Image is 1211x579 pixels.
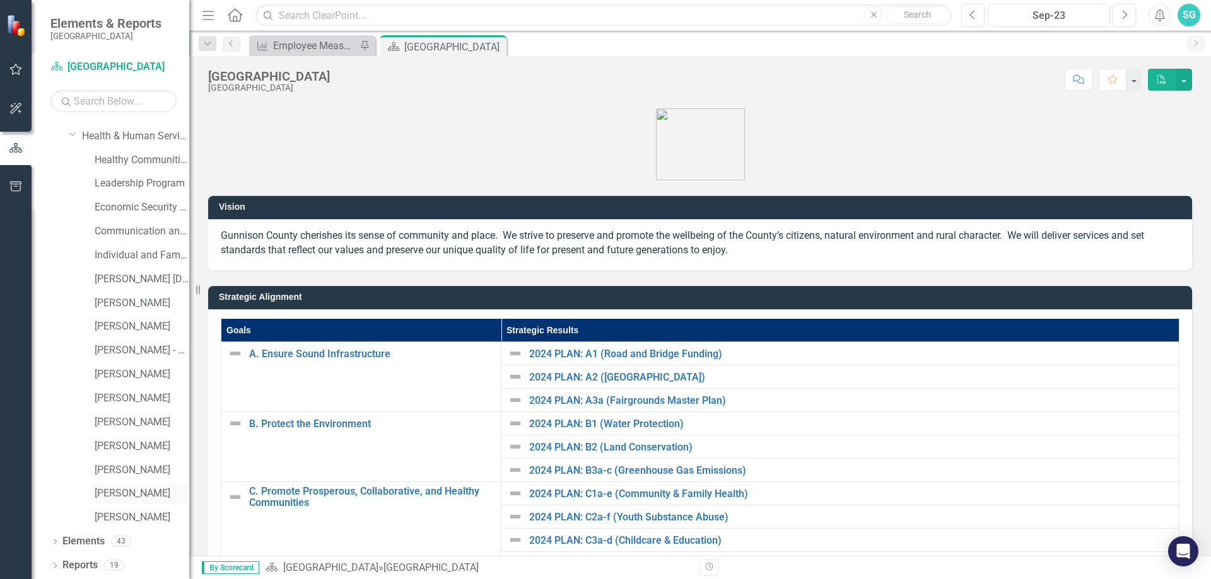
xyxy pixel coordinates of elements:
a: 2024 PLAN: B1 (Water Protection) [529,418,1173,430]
img: Not Defined [228,346,243,361]
button: Search [886,6,949,24]
a: [PERSON_NAME] [95,463,189,478]
a: [PERSON_NAME] [95,415,189,430]
a: 2024 PLAN: B3a-c (Greenhouse Gas Emissions) [529,465,1173,476]
a: [PERSON_NAME] [95,296,189,311]
small: [GEOGRAPHIC_DATA] [50,31,161,41]
div: 43 [111,536,131,547]
div: [GEOGRAPHIC_DATA] [208,83,330,93]
a: 2024 PLAN: A2 ([GEOGRAPHIC_DATA]) [529,372,1173,383]
img: Not Defined [508,346,523,361]
a: [PERSON_NAME] [95,439,189,454]
img: Not Defined [508,369,523,384]
a: 2024 PLAN: C3a-d (Childcare & Education) [529,535,1173,546]
img: Gunnison%20Co%20Logo%20E-small.png [656,108,745,180]
a: [PERSON_NAME] [95,510,189,525]
a: C. Promote Prosperous, Collaborative, and Healthy Communities [249,486,494,508]
a: 2024 PLAN: C1a-e (Community & Family Health) [529,488,1173,500]
span: By Scorecard [202,561,259,574]
p: Gunnison County cherishes its sense of community and place. We strive to preserve and promote the... [221,229,1179,258]
a: Elements [62,534,105,549]
img: Not Defined [228,490,243,505]
a: [PERSON_NAME] - Family Planning [95,343,189,358]
a: Communication and Coordination Program [95,224,189,239]
img: Not Defined [228,416,243,431]
div: [GEOGRAPHIC_DATA] [383,561,479,573]
img: Not Defined [508,462,523,478]
div: [GEOGRAPHIC_DATA] [404,39,503,55]
a: Individual and Family Health Program [95,248,189,263]
a: 2024 PLAN: A1 (Road and Bridge Funding) [529,348,1173,360]
div: 19 [104,560,124,571]
img: Not Defined [508,416,523,431]
a: [PERSON_NAME] [DATE] [95,272,189,287]
div: Sep-23 [993,8,1105,23]
button: Sep-23 [988,4,1109,26]
a: Reports [62,558,98,573]
span: Search [904,9,931,20]
input: Search Below... [50,90,177,112]
div: Open Intercom Messenger [1168,536,1198,566]
input: Search ClearPoint... [255,4,952,26]
div: [GEOGRAPHIC_DATA] [208,69,330,83]
a: 2024 PLAN: C2a-f (Youth Substance Abuse) [529,512,1173,523]
span: Elements & Reports [50,16,161,31]
img: Not Defined [508,393,523,408]
img: ClearPoint Strategy [6,14,28,37]
h3: Vision [219,202,1186,212]
a: B. Protect the Environment [249,418,494,430]
a: Economic Security Program [95,200,189,215]
img: Not Defined [508,509,523,524]
h3: Strategic Alignment [219,292,1186,302]
a: Leadership Program [95,176,189,191]
button: SG [1178,4,1200,26]
img: Not Defined [508,439,523,454]
a: Health & Human Services Department [82,129,189,144]
a: Healthy Communities Program [95,153,189,168]
img: Not Defined [508,532,523,547]
a: [PERSON_NAME] [95,319,189,334]
div: » [266,561,691,575]
a: [GEOGRAPHIC_DATA] [283,561,378,573]
img: Not Defined [508,486,523,501]
a: [GEOGRAPHIC_DATA] [50,60,177,74]
a: A. Ensure Sound Infrastructure [249,348,494,360]
a: [PERSON_NAME] [95,486,189,501]
a: Employee Measure Report to Update [252,38,356,54]
div: Employee Measure Report to Update [273,38,356,54]
a: 2024 PLAN: A3a (Fairgrounds Master Plan) [529,395,1173,406]
a: 2024 PLAN: B2 (Land Conservation) [529,442,1173,453]
a: [PERSON_NAME] [95,367,189,382]
a: [PERSON_NAME] [95,391,189,406]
